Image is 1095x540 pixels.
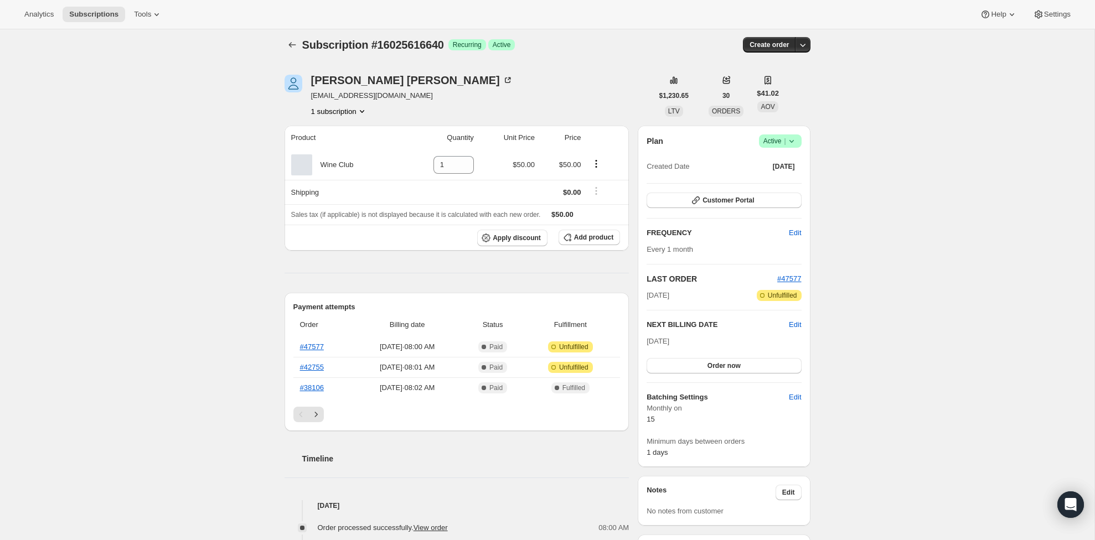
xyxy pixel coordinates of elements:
[312,159,354,170] div: Wine Club
[647,448,668,456] span: 1 days
[647,415,654,423] span: 15
[653,88,695,103] button: $1,230.65
[559,363,588,372] span: Unfulfilled
[647,136,663,147] h2: Plan
[991,10,1006,19] span: Help
[1044,10,1071,19] span: Settings
[493,40,511,49] span: Active
[311,90,513,101] span: [EMAIL_ADDRESS][DOMAIN_NAME]
[465,319,521,330] span: Status
[538,126,584,150] th: Price
[562,383,585,392] span: Fulfilled
[127,7,169,22] button: Tools
[551,210,574,219] span: $50.00
[763,136,797,147] span: Active
[789,227,801,238] span: Edit
[527,319,613,330] span: Fulfillment
[757,88,779,99] span: $41.02
[302,39,444,51] span: Subscription #16025616640
[453,40,482,49] span: Recurring
[647,161,689,172] span: Created Date
[587,185,605,197] button: Shipping actions
[300,363,324,371] a: #42755
[712,107,740,115] span: ORDERS
[489,342,503,351] span: Paid
[743,37,796,53] button: Create order
[647,358,801,373] button: Order now
[750,40,789,49] span: Create order
[489,383,503,392] span: Paid
[722,91,730,100] span: 30
[489,363,503,372] span: Paid
[318,523,448,532] span: Order processed successfully.
[716,88,736,103] button: 30
[559,160,581,169] span: $50.00
[1026,7,1077,22] button: Settings
[357,319,458,330] span: Billing date
[782,388,808,406] button: Edit
[300,342,324,351] a: #47577
[647,337,669,345] span: [DATE]
[647,273,777,284] h2: LAST ORDER
[293,302,621,313] h2: Payment attempts
[574,233,613,242] span: Add product
[414,523,448,532] a: View order
[647,193,801,208] button: Customer Portal
[477,230,547,246] button: Apply discount
[293,407,621,422] nav: Pagination
[63,7,125,22] button: Subscriptions
[777,273,801,284] button: #47577
[357,341,458,352] span: [DATE] · 08:00 AM
[69,10,118,19] span: Subscriptions
[784,137,786,146] span: |
[598,522,629,533] span: 08:00 AM
[647,245,693,253] span: Every 1 month
[134,10,151,19] span: Tools
[285,500,629,511] h4: [DATE]
[766,159,802,174] button: [DATE]
[777,274,801,283] a: #47577
[302,453,629,464] h2: Timeline
[659,91,689,100] span: $1,230.65
[647,227,789,238] h2: FREQUENCY
[311,75,513,86] div: [PERSON_NAME] [PERSON_NAME]
[668,107,680,115] span: LTV
[761,103,774,111] span: AOV
[559,230,620,245] button: Add product
[513,160,535,169] span: $50.00
[789,319,801,330] button: Edit
[647,290,669,301] span: [DATE]
[647,392,789,403] h6: Batching Settings
[18,7,60,22] button: Analytics
[647,485,776,500] h3: Notes
[285,126,401,150] th: Product
[647,436,801,447] span: Minimum days between orders
[782,224,808,242] button: Edit
[789,392,801,403] span: Edit
[559,342,588,351] span: Unfulfilled
[782,488,795,497] span: Edit
[308,407,324,422] button: Next
[24,10,54,19] span: Analytics
[493,233,541,242] span: Apply discount
[293,313,353,337] th: Order
[768,291,797,300] span: Unfulfilled
[647,403,801,414] span: Monthly on
[311,106,368,117] button: Product actions
[776,485,802,500] button: Edit
[647,319,789,330] h2: NEXT BILLING DATE
[647,507,724,515] span: No notes from customer
[707,361,741,370] span: Order now
[587,158,605,170] button: Product actions
[300,383,324,392] a: #38106
[291,211,541,219] span: Sales tax (if applicable) is not displayed because it is calculated with each new order.
[477,126,538,150] th: Unit Price
[773,162,795,171] span: [DATE]
[285,75,302,92] span: Natasha Baker
[285,37,300,53] button: Subscriptions
[357,362,458,373] span: [DATE] · 08:01 AM
[401,126,477,150] th: Quantity
[973,7,1024,22] button: Help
